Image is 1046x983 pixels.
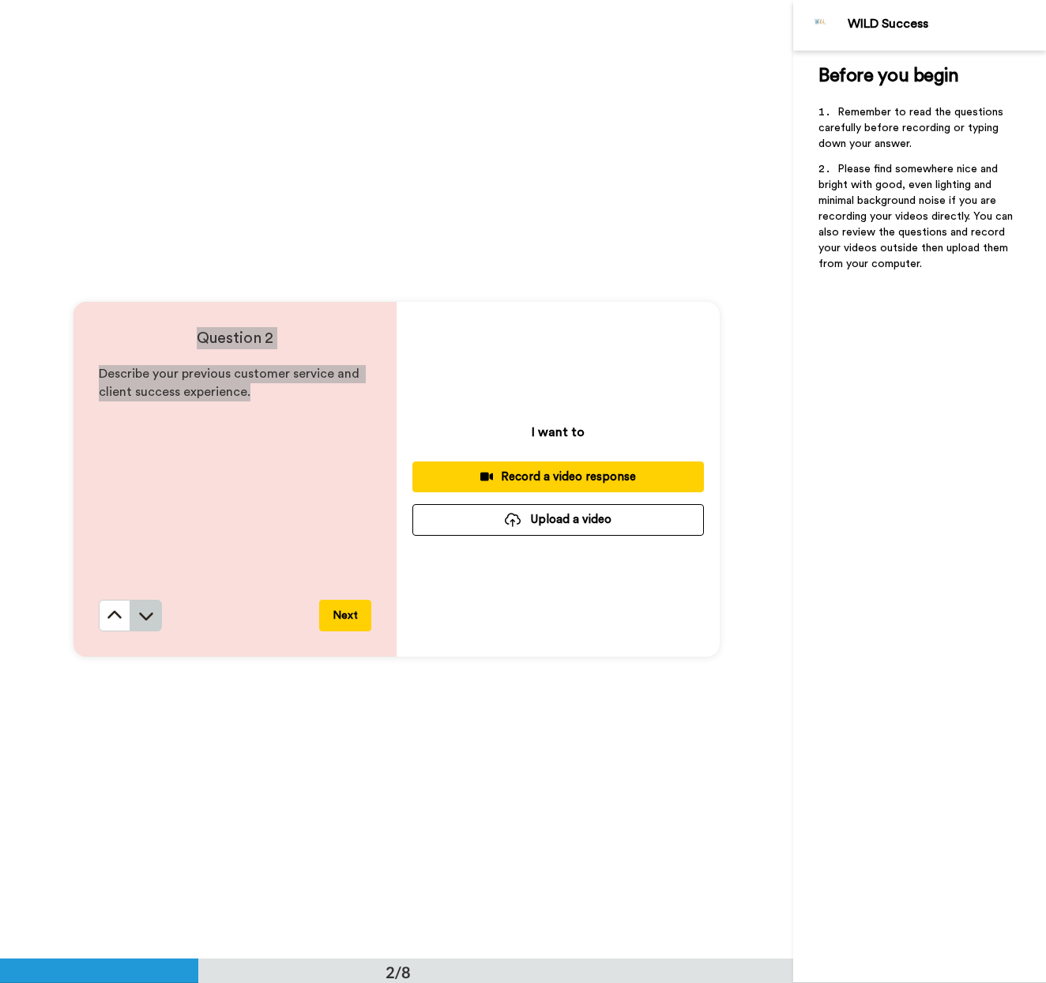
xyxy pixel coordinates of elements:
button: Upload a video [412,504,704,535]
div: WILD Success [848,17,1045,32]
span: Remember to read the questions carefully before recording or typing down your answer. [818,107,1006,149]
button: Next [319,600,371,631]
span: Please find somewhere nice and bright with good, even lighting and minimal background noise if yo... [818,164,1016,269]
h4: Question 2 [99,327,371,349]
p: I want to [532,423,585,442]
button: Record a video response [412,461,704,492]
div: 2/8 [360,961,436,983]
img: Profile Image [802,6,840,44]
span: Describe your previous customer service and client success experience. [99,367,363,398]
span: Before you begin [818,66,958,85]
div: Record a video response [425,469,691,485]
